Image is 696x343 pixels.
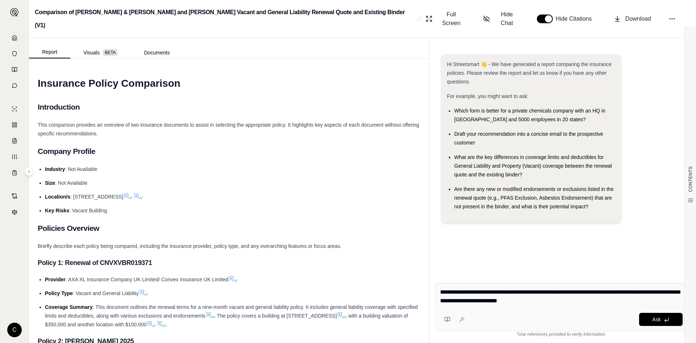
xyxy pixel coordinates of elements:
[556,15,596,23] span: Hide Citations
[25,167,33,176] button: Expand sidebar
[688,166,693,192] span: CONTENTS
[45,290,73,296] span: Policy Type
[639,313,683,326] button: Ask
[625,15,651,23] span: Download
[73,290,139,296] span: : Vacant and General Liability
[38,73,420,94] h1: Insurance Policy Comparison
[45,180,55,186] span: Size
[38,144,420,159] h2: Company Profile
[5,166,24,180] a: Coverage Table
[7,5,22,20] button: Expand sidebar
[423,7,468,30] button: Full Screen
[38,99,420,115] h2: Introduction
[7,323,22,337] div: C
[45,208,69,213] span: Key Risks
[435,331,687,337] div: *Use references provided to verify information.
[70,194,123,200] span: : [STREET_ADDRESS]
[454,186,614,209] span: Are there any new or modified endorsements or exclusions listed in the renewal quote (e.g., PFAS ...
[454,154,612,177] span: What are the key differences in coverage limits and deductibles for General Liability and Propert...
[5,189,24,203] a: Contract Analysis
[652,317,660,322] span: Ask
[38,122,419,136] span: This comparison provides an overview of two insurance documents to assist in selecting the approp...
[45,304,418,319] span: : This document outlines the renewal terms for a nine-month vacant and general liability policy. ...
[5,150,24,164] a: Custom Report
[45,304,93,310] span: Coverage Summary
[5,134,24,148] a: Claim Coverage
[55,180,87,186] span: : Not Available
[10,8,19,17] img: Expand sidebar
[45,277,66,282] span: Provider
[214,313,337,319] span: . The policy covers a building at [STREET_ADDRESS]
[447,93,529,99] span: For example, you might want to ask:
[5,78,24,93] a: Chat
[35,6,414,32] h2: Comparison of [PERSON_NAME] & [PERSON_NAME] and [PERSON_NAME] Vacant and General Liability Renewa...
[38,221,420,236] h2: Policies Overview
[38,256,420,269] h3: Policy 1: Renewal of CNVXVBR019371
[5,118,24,132] a: Policy Comparisons
[131,47,183,58] button: Documents
[447,61,612,85] span: Hi Streetsmart 👋 - We have generated a report comparing the insurance policies. Please review the...
[480,7,522,30] button: Hide Chat
[437,10,465,28] span: Full Screen
[65,166,97,172] span: : Not Available
[45,194,70,200] span: Location/s
[70,47,131,58] button: Visuals
[38,243,341,249] span: Briefly describe each policy being compared, including the insurance provider, policy type, and a...
[494,10,519,28] span: Hide Chat
[454,108,605,122] span: Which form is better for a private chemicals company with an HQ in [GEOGRAPHIC_DATA] and 5000 emp...
[611,12,654,26] button: Download
[454,131,603,146] span: Draft your recommendation into a concise email to the prospective customer
[5,102,24,116] a: Single Policy
[45,166,65,172] span: Industry
[5,46,24,61] a: Documents Vault
[66,277,228,282] span: : AXA XL Insurance Company UK Limited/ Convex Insurance UK Limited
[5,62,24,77] a: Prompt Library
[5,205,24,219] a: Legal Search Engine
[165,322,167,327] span: .
[29,46,70,58] button: Report
[69,208,107,213] span: : Vacant Building
[5,30,24,45] a: Home
[103,49,118,56] span: BETA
